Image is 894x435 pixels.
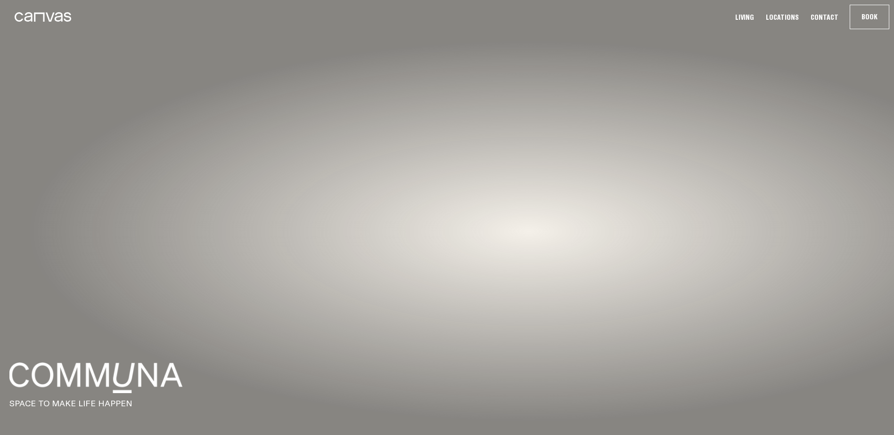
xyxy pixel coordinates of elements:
button: Book [850,5,889,29]
p: SPACE TO MAKE LIFE HAPPEN [9,398,885,409]
a: Living [732,12,757,22]
a: Contact [808,12,841,22]
img: f04c9ce801152f45bcdbb394012f34b369c57f26-4501x793.png [9,362,182,393]
a: Locations [763,12,802,22]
